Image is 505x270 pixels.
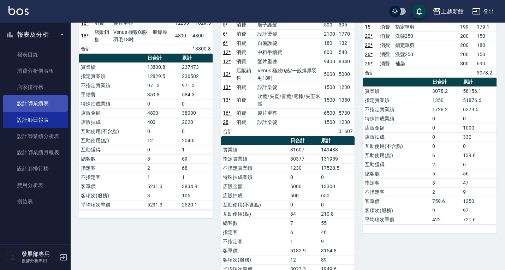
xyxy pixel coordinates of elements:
[79,145,145,154] td: 互助獲得
[363,187,430,197] td: 不指定客
[8,6,29,15] img: Logo
[430,86,461,96] td: 3078.2
[319,255,355,264] td: 89
[319,145,355,154] td: 149488
[430,123,461,132] td: 0
[430,96,461,105] td: 1350
[322,66,337,83] td: 5000
[191,44,213,53] td: 13800.8
[145,154,180,163] td: 3
[22,258,58,264] p: 數據分析專用
[458,50,475,59] td: 200
[79,90,145,99] td: 手續費
[221,173,289,182] td: 特殊抽成業績
[322,20,337,29] td: 500
[363,215,430,224] td: 平均項次單價
[319,209,355,218] td: 210.8
[256,118,322,127] td: 設計染髮
[3,161,68,177] a: 設計師排行榜
[256,66,322,83] td: Venus 極致0感/一般爆厚羽毛18吋
[430,132,461,142] td: 0
[319,173,355,182] td: 0
[363,96,430,105] td: 指定實業績
[180,108,213,118] td: 38000
[461,206,497,215] td: 97
[289,228,319,237] td: 6
[79,154,145,163] td: 總客數
[430,114,461,123] td: 0
[22,251,58,258] h5: 發展部專用
[289,136,319,145] th: 日合計
[363,142,430,151] td: 互助使用(不含點)
[180,191,213,200] td: 105
[145,99,180,108] td: 0
[79,81,145,90] td: 不指定實業績
[6,250,20,264] img: Person
[475,22,497,31] td: 179.1
[3,177,68,193] a: 費用分析表
[289,163,319,173] td: 1230
[256,29,322,38] td: 設計燙髮
[430,151,461,160] td: 6
[475,68,497,77] td: 3078.2
[93,18,112,28] td: 消費
[322,118,337,127] td: 1500
[337,29,355,38] td: 1770
[191,18,213,28] td: 11029.5
[173,18,191,28] td: 12255
[337,20,355,29] td: 395
[79,127,145,136] td: 互助使用(不含點)
[3,79,68,95] a: 店家排行榜
[180,145,213,154] td: 1
[289,191,319,200] td: 500
[475,59,497,68] td: 690
[234,92,256,108] td: 消費
[461,151,497,160] td: 139.6
[289,145,319,154] td: 31607
[180,99,213,108] td: 0
[458,31,475,41] td: 200
[363,151,430,160] td: 互助使用(點)
[79,182,145,191] td: 客單價
[363,169,430,178] td: 總客數
[430,78,461,87] th: 日合計
[319,246,355,255] td: 3154.8
[289,182,319,191] td: 5000
[430,4,467,19] button: 上越新館
[337,108,355,118] td: 5730
[289,246,319,255] td: 5182.9
[363,105,430,114] td: 不指定實業績
[319,218,355,228] td: 55
[180,136,213,145] td: 204.6
[3,95,68,112] a: 設計師業績表
[221,154,289,163] td: 指定實業績
[234,108,256,118] td: 消費
[3,193,68,210] a: 損益表
[221,237,289,246] td: 不指定客
[378,22,393,31] td: 消費
[461,187,497,197] td: 9
[430,187,461,197] td: 2
[337,118,355,127] td: 1230
[430,197,461,206] td: 759.6
[3,63,68,79] a: 消費分析儀表板
[180,173,213,182] td: 1
[337,127,355,136] td: 31607
[191,28,213,44] td: 4800
[363,86,430,96] td: 實業績
[79,118,145,127] td: 店販抽成
[234,66,256,83] td: 店販銷售
[145,200,180,209] td: 5231.3
[221,127,234,136] td: 合計
[234,29,256,38] td: 消費
[221,246,289,255] td: 客單價
[430,142,461,151] td: 0
[393,59,459,68] td: 補染
[256,108,322,118] td: 髮片重整
[93,28,112,44] td: 店販銷售
[221,191,289,200] td: 店販抽成
[412,4,426,18] button: save
[461,78,497,87] th: 累計
[3,128,68,144] a: 設計師業績分析表
[337,57,355,66] td: 8340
